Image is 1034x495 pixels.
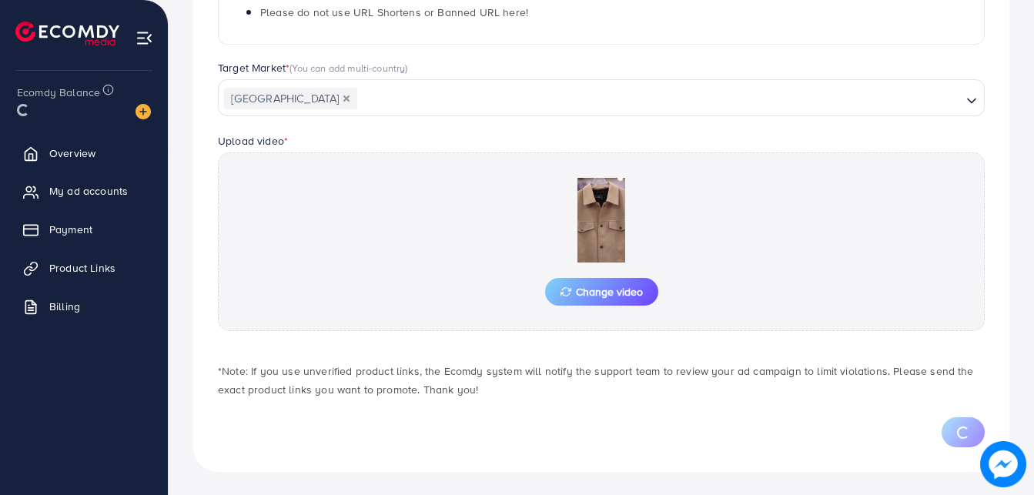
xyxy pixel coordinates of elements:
span: My ad accounts [49,183,128,199]
span: Overview [49,145,95,161]
img: Preview Image [524,178,678,263]
label: Target Market [218,60,408,75]
span: (You can add multi-country) [289,61,407,75]
span: Change video [561,286,643,297]
span: Please do not use URL Shortens or Banned URL here! [260,5,528,20]
label: Upload video [218,133,288,149]
a: Billing [12,291,156,322]
img: menu [136,29,153,47]
img: logo [15,22,119,45]
a: Overview [12,138,156,169]
img: image [136,104,151,119]
button: Change video [545,278,658,306]
span: Payment [49,222,92,237]
p: *Note: If you use unverified product links, the Ecomdy system will notify the support team to rev... [218,362,985,399]
span: Billing [49,299,80,314]
img: image [980,441,1026,487]
a: Product Links [12,253,156,283]
a: My ad accounts [12,176,156,206]
span: Ecomdy Balance [17,85,100,100]
div: Search for option [218,79,985,116]
a: Payment [12,214,156,245]
input: Search for option [359,87,960,111]
button: Deselect Pakistan [343,95,350,102]
span: Product Links [49,260,115,276]
span: [GEOGRAPHIC_DATA] [224,88,357,109]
